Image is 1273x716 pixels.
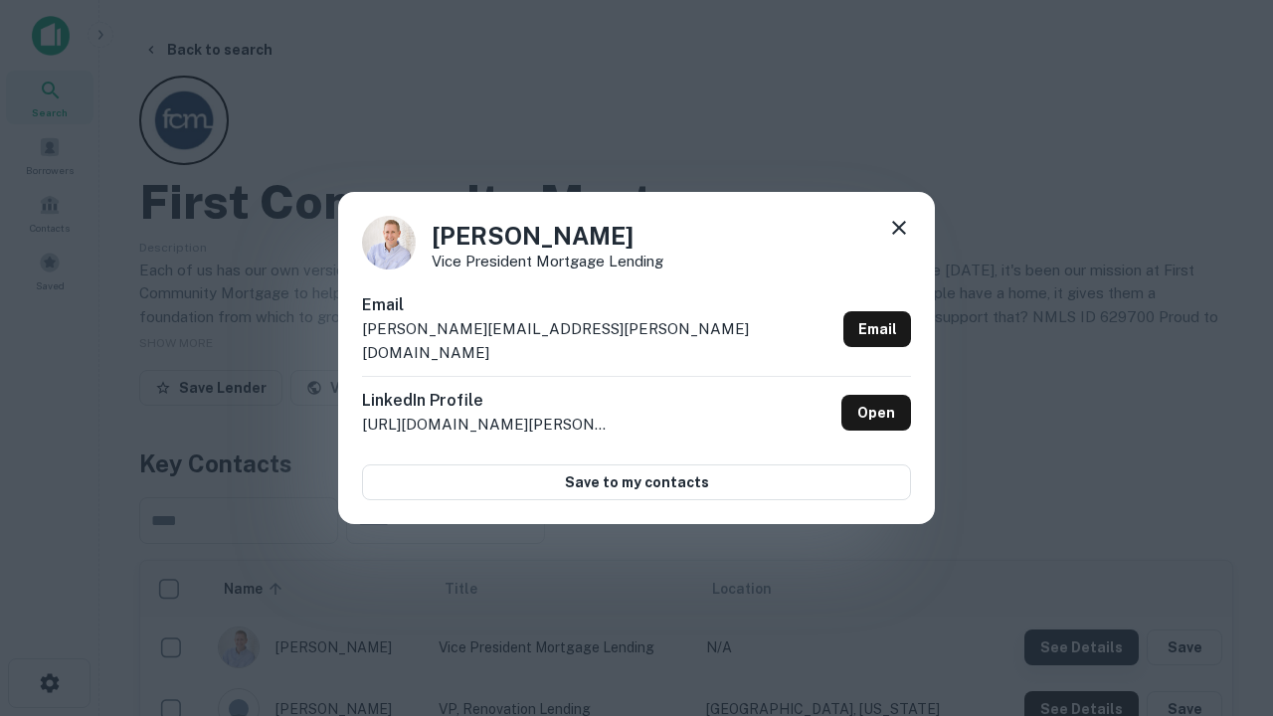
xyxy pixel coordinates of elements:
h6: Email [362,293,835,317]
p: [URL][DOMAIN_NAME][PERSON_NAME] [362,413,611,437]
img: 1520878720083 [362,216,416,269]
p: Vice President Mortgage Lending [432,254,663,268]
h4: [PERSON_NAME] [432,218,663,254]
button: Save to my contacts [362,464,911,500]
a: Open [841,395,911,431]
p: [PERSON_NAME][EMAIL_ADDRESS][PERSON_NAME][DOMAIN_NAME] [362,317,835,364]
a: Email [843,311,911,347]
h6: LinkedIn Profile [362,389,611,413]
iframe: Chat Widget [1174,557,1273,652]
